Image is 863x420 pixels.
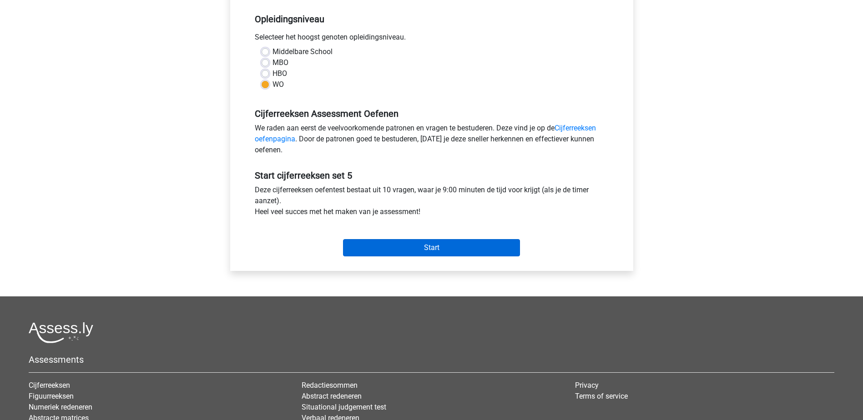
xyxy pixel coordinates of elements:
h5: Start cijferreeksen set 5 [255,170,609,181]
a: Terms of service [575,392,628,400]
a: Figuurreeksen [29,392,74,400]
label: WO [273,79,284,90]
input: Start [343,239,520,256]
a: Numeriek redeneren [29,403,92,411]
a: Privacy [575,381,599,390]
label: Middelbare School [273,46,333,57]
h5: Assessments [29,354,834,365]
label: HBO [273,68,287,79]
h5: Cijferreeksen Assessment Oefenen [255,108,609,119]
a: Redactiesommen [302,381,358,390]
a: Abstract redeneren [302,392,362,400]
h5: Opleidingsniveau [255,10,609,28]
label: MBO [273,57,288,68]
img: Assessly logo [29,322,93,343]
div: We raden aan eerst de veelvoorkomende patronen en vragen te bestuderen. Deze vind je op de . Door... [248,123,616,159]
a: Cijferreeksen [29,381,70,390]
div: Deze cijferreeksen oefentest bestaat uit 10 vragen, waar je 9:00 minuten de tijd voor krijgt (als... [248,185,616,221]
a: Situational judgement test [302,403,386,411]
div: Selecteer het hoogst genoten opleidingsniveau. [248,32,616,46]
